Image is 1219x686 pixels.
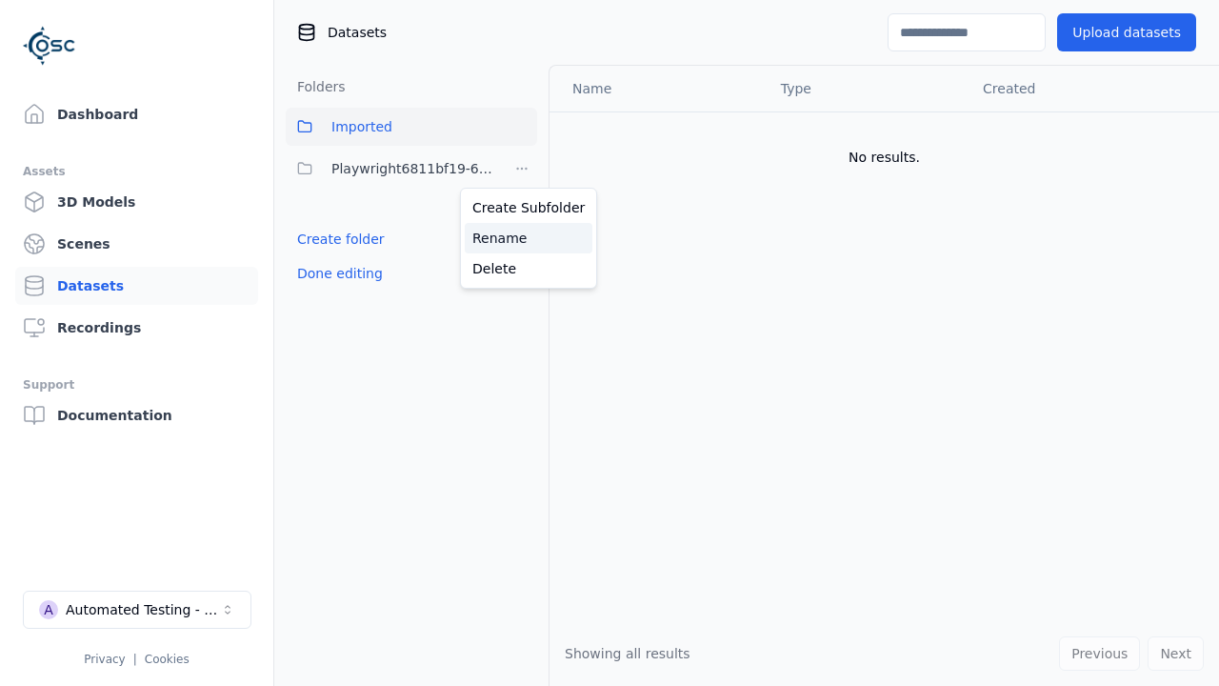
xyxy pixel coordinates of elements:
a: Create Subfolder [465,192,592,223]
a: Rename [465,223,592,253]
a: Delete [465,253,592,284]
